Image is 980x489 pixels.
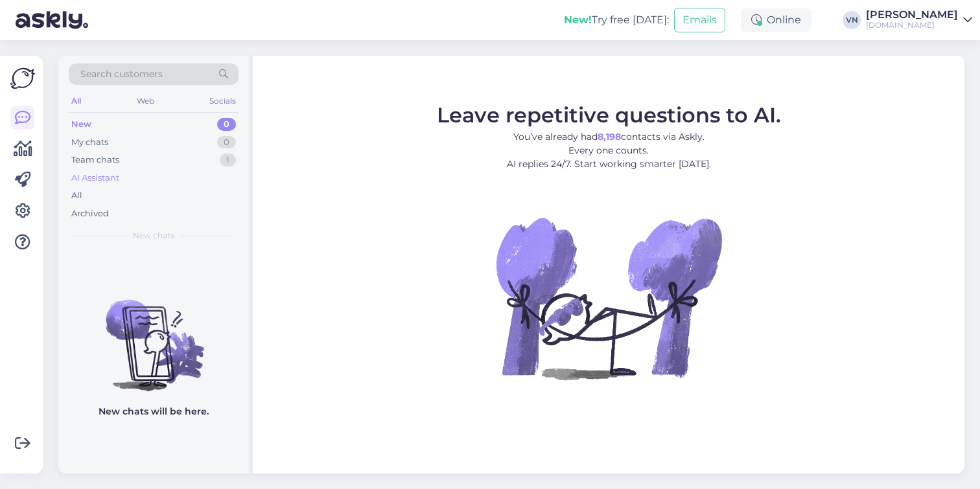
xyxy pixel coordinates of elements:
div: [PERSON_NAME] [866,10,958,20]
div: Team chats [71,154,119,166]
img: Askly Logo [10,66,35,91]
div: VN [843,11,861,29]
div: 0 [217,136,236,149]
img: No Chat active [492,181,725,415]
div: Socials [207,93,239,109]
div: All [69,93,84,109]
button: Emails [674,8,725,32]
span: Search customers [80,67,163,81]
span: Leave repetitive questions to AI. [437,102,781,128]
b: 8,198 [598,131,621,142]
div: Try free [DATE]: [564,12,669,28]
div: 1 [220,154,236,166]
div: Archived [71,207,109,220]
b: New! [564,14,592,26]
a: [PERSON_NAME][DOMAIN_NAME] [866,10,972,30]
p: You’ve already had contacts via Askly. Every one counts. AI replies 24/7. Start working smarter [... [437,130,781,171]
div: Online [741,8,811,32]
div: New [71,118,91,131]
div: My chats [71,136,108,149]
div: AI Assistant [71,172,119,185]
span: New chats [133,230,174,242]
div: [DOMAIN_NAME] [866,20,958,30]
img: No chats [58,277,249,393]
div: 0 [217,118,236,131]
div: All [71,189,82,202]
p: New chats will be here. [99,405,209,418]
div: Web [134,93,157,109]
